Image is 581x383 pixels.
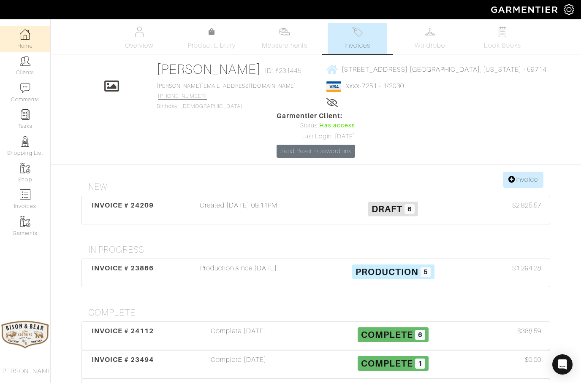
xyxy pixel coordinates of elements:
[319,121,356,130] span: Has access
[552,354,573,375] div: Open Intercom Messenger
[92,356,154,364] span: INVOICE # 23494
[415,359,425,369] span: 1
[20,189,30,200] img: orders-icon-0abe47150d42831381b5fb84f609e132dff9fe21cb692f30cb5eec754e2cba89.png
[277,121,355,130] div: Status:
[20,109,30,120] img: reminder-icon-8004d30b9f0a5d33ae49ab947aed9ed385cf756f9e5892f1edd6e32f2345188e.png
[346,82,404,90] a: xxxx-7251 - 1/2030
[262,40,308,51] span: Measurements
[81,321,550,350] a: INVOICE # 24112 Complete [DATE] Complete 6 $368.59
[564,4,574,15] img: gear-icon-white-bd11855cb880d31180b6d7d6211b90ccbf57a29d726f0c71d8c61bd08dd39cc2.png
[517,326,541,336] span: $368.59
[352,27,363,37] img: orders-27d20c2124de7fd6de4e0e44c1d41de31381a507db9b33961299e4e07d508b8c.svg
[81,350,550,379] a: INVOICE # 23494 Complete [DATE] Complete 1 $0.00
[361,358,413,369] span: Complete
[265,66,302,76] span: ID: #231445
[503,172,543,188] a: Invoice
[421,267,431,277] span: 5
[161,200,316,220] div: Created [DATE] 09:11PM
[525,355,541,365] span: $0.00
[484,40,521,51] span: Look Books
[361,329,413,340] span: Complete
[328,23,387,54] a: Invoices
[161,263,316,283] div: Production since [DATE]
[157,83,296,89] a: [PERSON_NAME][EMAIL_ADDRESS][DOMAIN_NAME]
[182,27,242,51] a: Product Library
[20,29,30,40] img: dashboard-icon-dbcd8f5a0b271acd01030246c82b418ddd0df26cd7fceb0bd07c9910d44c42f6.png
[92,327,154,335] span: INVOICE # 24112
[415,330,425,340] span: 6
[497,27,508,37] img: todo-9ac3debb85659649dc8f770b8b6100bb5dab4b48dedcbae339e5042a72dfd3cc.svg
[473,23,532,54] a: Look Books
[342,65,546,73] span: [STREET_ADDRESS] [GEOGRAPHIC_DATA], [US_STATE] - 59714
[81,259,550,287] a: INVOICE # 23866 Production since [DATE] Production 5 $1,294.28
[512,200,541,210] span: $2,825.57
[88,245,550,255] h4: In Progress
[157,83,296,109] span: Birthday: [DEMOGRAPHIC_DATA]
[255,23,315,54] a: Measurements
[92,264,154,272] span: INVOICE # 23866
[81,196,550,224] a: INVOICE # 24209 Created [DATE] 09:11PM Draft 6 $2,825.57
[356,267,419,277] span: Production
[425,27,435,37] img: wardrobe-487a4870c1b7c33e795ec22d11cfc2ed9d08956e64fb3008fe2437562e282088.svg
[405,204,415,214] span: 6
[161,326,316,345] div: Complete [DATE]
[400,23,459,54] a: Wardrobe
[277,145,355,158] a: Send Reset Password link
[20,56,30,66] img: clients-icon-6bae9207a08558b7cb47a8932f037763ab4055f8c8b6bfacd5dc20c3e0201464.png
[487,2,564,17] img: garmentier-logo-header-white-b43fb05a5012e4ada735d5af1a66efaba907eab6374d6393d1fbf88cb4ef424d.png
[20,83,30,93] img: comment-icon-a0a6a9ef722e966f86d9cbdc48e553b5cf19dbc54f86b18d962a5391bc8f6eb6.png
[92,201,154,209] span: INVOICE # 24209
[88,307,550,318] h4: Complete
[20,136,30,147] img: stylists-icon-eb353228a002819b7ec25b43dbf5f0378dd9e0616d9560372ff212230b889e62.png
[277,132,355,141] div: Last Login: [DATE]
[125,40,153,51] span: Overview
[372,204,402,214] span: Draft
[415,40,445,51] span: Wardrobe
[110,23,169,54] a: Overview
[157,62,261,77] a: [PERSON_NAME]
[279,27,290,37] img: measurements-466bbee1fd09ba9460f595b01e5d73f9e2bff037440d3c8f018324cb6cdf7a4a.svg
[277,111,355,121] span: Garmentier Client:
[326,64,546,75] a: [STREET_ADDRESS] [GEOGRAPHIC_DATA], [US_STATE] - 59714
[345,40,370,51] span: Invoices
[88,182,550,192] h4: New
[20,216,30,227] img: garments-icon-b7da505a4dc4fd61783c78ac3ca0ef83fa9d6f193b1c9dc38574b1d14d53ca28.png
[512,263,541,273] span: $1,294.28
[20,163,30,173] img: garments-icon-b7da505a4dc4fd61783c78ac3ca0ef83fa9d6f193b1c9dc38574b1d14d53ca28.png
[326,81,341,92] img: visa-934b35602734be37eb7d5d7e5dbcd2044c359bf20a24dc3361ca3fa54326a8a7.png
[161,355,316,374] div: Complete [DATE]
[188,40,236,51] span: Product Library
[134,27,144,37] img: basicinfo-40fd8af6dae0f16599ec9e87c0ef1c0a1fdea2edbe929e3d69a839185d80c458.svg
